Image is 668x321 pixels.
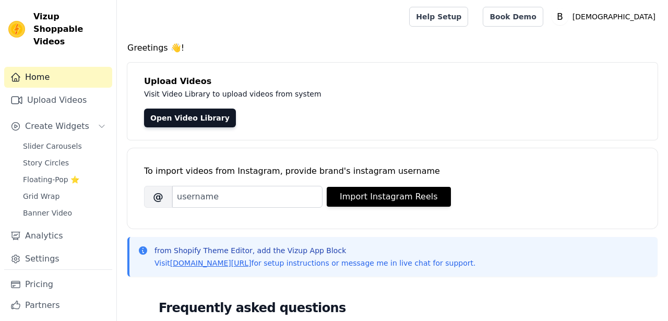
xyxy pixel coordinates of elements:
a: [DOMAIN_NAME][URL] [170,259,252,267]
a: Home [4,67,112,88]
span: Floating-Pop ⭐ [23,174,79,185]
a: Slider Carousels [17,139,112,153]
a: Upload Videos [4,90,112,111]
a: Banner Video [17,206,112,220]
p: Visit Video Library to upload videos from system [144,88,612,100]
a: Settings [4,248,112,269]
p: from Shopify Theme Editor, add the Vizup App Block [154,245,475,256]
p: Visit for setup instructions or message me in live chat for support. [154,258,475,268]
button: Import Instagram Reels [327,187,451,207]
span: @ [144,186,172,208]
span: Grid Wrap [23,191,59,201]
button: Create Widgets [4,116,112,137]
a: Partners [4,295,112,316]
span: Slider Carousels [23,141,82,151]
input: username [172,186,323,208]
a: Pricing [4,274,112,295]
div: To import videos from Instagram, provide brand's instagram username [144,165,641,177]
a: Open Video Library [144,109,236,127]
a: Analytics [4,225,112,246]
span: Vizup Shoppable Videos [33,10,108,48]
a: Grid Wrap [17,189,112,204]
h2: Frequently asked questions [159,298,626,318]
a: Story Circles [17,156,112,170]
text: B [557,11,563,22]
p: [DEMOGRAPHIC_DATA] [568,7,660,26]
h4: Greetings 👋! [127,42,658,54]
a: Floating-Pop ⭐ [17,172,112,187]
a: Help Setup [409,7,468,27]
span: Story Circles [23,158,69,168]
button: B [DEMOGRAPHIC_DATA] [552,7,660,26]
span: Banner Video [23,208,72,218]
h4: Upload Videos [144,75,641,88]
img: Vizup [8,21,25,38]
span: Create Widgets [25,120,89,133]
a: Book Demo [483,7,543,27]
